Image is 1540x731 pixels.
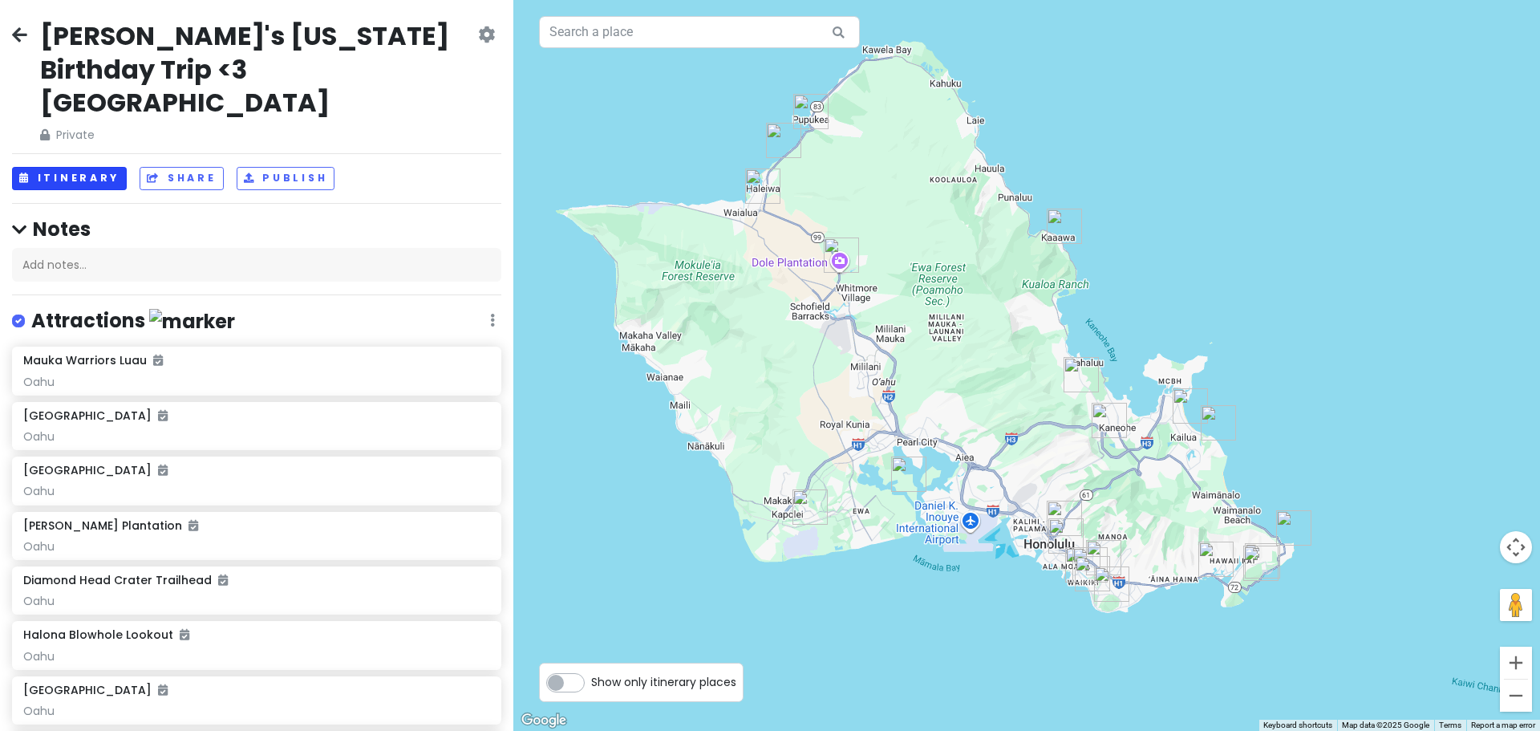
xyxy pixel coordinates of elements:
[1072,547,1108,583] div: Hilton Garden Inn Waikiki Beach
[23,627,189,642] h6: Halona Blowhole Lookout
[140,167,223,190] button: Share
[793,94,829,129] div: Waimea Bay Beach
[31,308,235,335] h4: Attractions
[40,19,475,120] h2: [PERSON_NAME]'s [US_STATE] Birthday Trip <3 [GEOGRAPHIC_DATA]
[766,123,801,158] div: Laniakea Beach
[149,309,235,334] img: marker
[158,684,168,696] i: Added to itinerary
[1276,510,1311,546] div: Makapu‘u Point Lighthouse Trail
[1092,403,1127,438] div: Hoʻomaluhia Botanical Garden
[12,167,127,190] button: Itinerary
[218,575,228,586] i: Added to itinerary
[23,649,489,664] div: Oahu
[40,126,475,144] span: Private
[153,355,163,366] i: Added to itinerary
[745,169,780,204] div: Haleiwa Fruit Shack
[23,375,489,389] div: Oahu
[1198,542,1234,577] div: Maunalua Bay Beach Park
[1439,721,1461,729] a: Terms (opens in new tab)
[23,704,489,718] div: Oahu
[792,489,828,525] div: Mauka Warriors Luau
[517,710,570,731] img: Google
[12,248,501,282] div: Add notes...
[23,484,489,498] div: Oahu
[1245,543,1280,579] div: Halona Blowhole Lookout
[158,410,168,421] i: Added to itinerary
[1065,547,1100,583] div: Musubi Cafe IYASUME Waikiki Beach Walk
[1201,405,1236,441] div: Lanikai Beach
[158,465,168,476] i: Added to itinerary
[23,353,163,368] h6: Mauka Warriors Luau
[23,463,168,477] h6: [GEOGRAPHIC_DATA]
[12,217,501,242] h4: Notes
[1064,357,1099,392] div: Byodo-In Temple
[539,16,860,48] input: Search a place
[517,710,570,731] a: Open this area in Google Maps (opens a new window)
[23,539,489,554] div: Oahu
[1500,531,1532,563] button: Map camera controls
[1243,546,1279,581] div: Koko Crater Arch Trail
[23,518,198,533] h6: [PERSON_NAME] Plantation
[1047,209,1082,244] div: Kaaawa Beach
[1500,680,1532,712] button: Zoom out
[1500,589,1532,621] button: Drag Pegman onto the map to open Street View
[1075,556,1110,591] div: Hawaiian Aroma Caffe at Waikiki Walls
[1471,721,1535,729] a: Report a map error
[1263,720,1332,731] button: Keyboard shortcuts
[180,629,189,640] i: Added to itinerary
[23,683,168,697] h6: [GEOGRAPHIC_DATA]
[23,429,489,444] div: Oahu
[1342,721,1429,729] span: Map data ©2025 Google
[188,520,198,531] i: Added to itinerary
[1086,540,1121,575] div: Leonard's Bakery
[1173,388,1208,424] div: Kailua Beach
[23,573,228,587] h6: Diamond Head Crater Trailhead
[891,457,926,492] div: Pearl Harbor
[23,594,489,608] div: Oahu
[1094,567,1129,602] div: Diamond Head Crater Trailhead
[237,167,335,190] button: Publish
[23,408,168,423] h6: [GEOGRAPHIC_DATA]
[1048,518,1084,554] div: Fancy Fresh Food Shop
[1047,501,1082,536] div: Pūowaina Drive
[824,238,859,273] div: Dole Plantation
[1500,647,1532,679] button: Zoom in
[591,673,736,691] span: Show only itinerary places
